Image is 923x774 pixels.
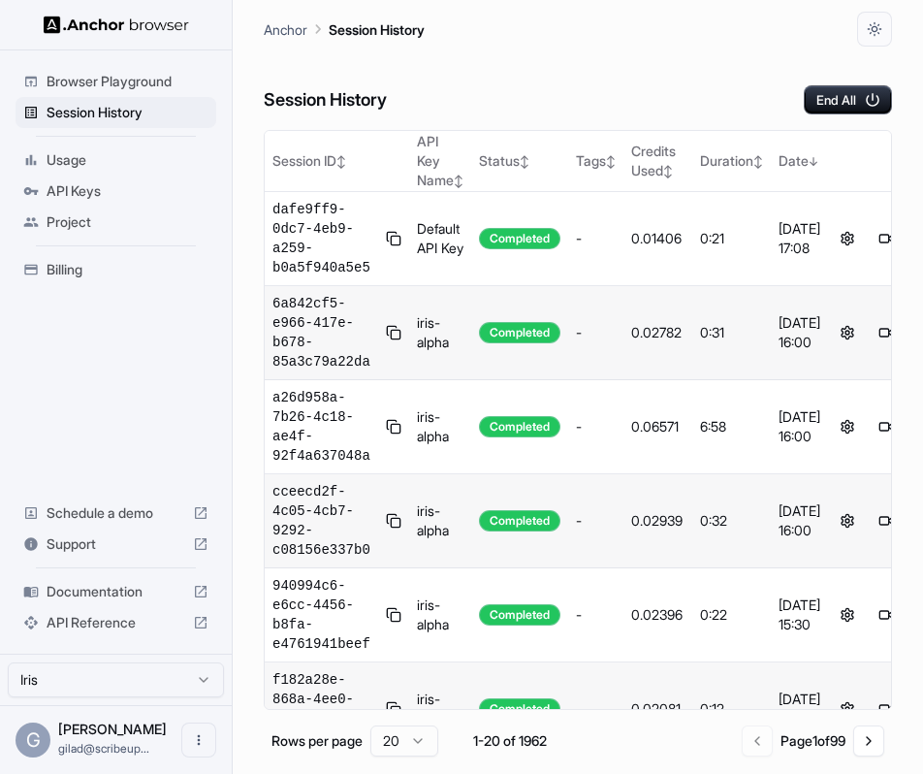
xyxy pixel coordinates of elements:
[576,151,616,171] div: Tags
[47,72,208,91] span: Browser Playground
[631,699,684,719] div: 0.02081
[479,698,560,720] div: Completed
[47,534,185,554] span: Support
[753,154,763,169] span: ↕
[700,417,763,436] div: 6:58
[47,260,208,279] span: Billing
[631,511,684,531] div: 0.02939
[779,219,820,258] div: [DATE] 17:08
[479,510,560,532] div: Completed
[181,723,216,758] button: Open menu
[409,286,471,380] td: iris-alpha
[47,613,185,632] span: API Reference
[272,388,378,466] span: a26d958a-7b26-4c18-ae4f-92f4a637048a
[576,417,616,436] div: -
[47,582,185,601] span: Documentation
[804,85,892,114] button: End All
[479,151,560,171] div: Status
[780,731,845,751] div: Page 1 of 99
[16,254,216,285] div: Billing
[631,417,684,436] div: 0.06571
[16,145,216,176] div: Usage
[606,154,616,169] span: ↕
[631,142,684,180] div: Credits Used
[631,605,684,625] div: 0.02396
[272,670,378,748] span: f182a28e-868a-4ee0-9ff0-70e7cf4b665e
[454,174,463,188] span: ↕
[272,151,401,171] div: Session ID
[700,511,763,531] div: 0:32
[779,501,820,540] div: [DATE] 16:00
[16,576,216,607] div: Documentation
[44,16,189,34] img: Anchor Logo
[576,605,616,625] div: -
[47,503,185,523] span: Schedule a demo
[779,151,820,171] div: Date
[264,19,307,40] p: Anchor
[631,323,684,342] div: 0.02782
[58,741,149,756] span: gilad@scribeup.io
[779,407,820,446] div: [DATE] 16:00
[264,18,425,40] nav: breadcrumb
[700,323,763,342] div: 0:31
[329,19,425,40] p: Session History
[700,229,763,248] div: 0:21
[16,498,216,529] div: Schedule a demo
[576,699,616,719] div: -
[16,97,216,128] div: Session History
[272,482,378,560] span: cceecd2f-4c05-4cb7-9292-c08156e337b0
[479,604,560,626] div: Completed
[779,690,820,728] div: [DATE] 15:00
[700,699,763,719] div: 0:12
[479,228,560,249] div: Completed
[409,474,471,568] td: iris-alpha
[271,731,363,751] p: Rows per page
[461,731,558,751] div: 1-20 of 1962
[272,294,378,371] span: 6a842cf5-e966-417e-b678-85a3c79a22da
[700,151,763,171] div: Duration
[479,416,560,437] div: Completed
[47,212,208,232] span: Project
[336,154,346,169] span: ↕
[700,605,763,625] div: 0:22
[16,723,50,758] div: G
[417,132,463,190] div: API Key Name
[16,66,216,97] div: Browser Playground
[16,529,216,560] div: Support
[809,154,818,169] span: ↓
[479,322,560,343] div: Completed
[16,176,216,207] div: API Keys
[576,323,616,342] div: -
[264,86,387,114] h6: Session History
[631,229,684,248] div: 0.01406
[779,313,820,352] div: [DATE] 16:00
[58,721,167,737] span: Gilad Spitzer
[779,596,820,634] div: [DATE] 15:30
[16,607,216,638] div: API Reference
[47,150,208,170] span: Usage
[520,154,529,169] span: ↕
[272,576,378,654] span: 940994c6-e6cc-4456-b8fa-e4761941beef
[576,511,616,531] div: -
[409,380,471,474] td: iris-alpha
[272,200,378,277] span: dafe9ff9-0dc7-4eb9-a259-b0a5f940a5e5
[47,181,208,201] span: API Keys
[409,662,471,757] td: iris-alpha
[409,568,471,662] td: iris-alpha
[409,192,471,286] td: Default API Key
[576,229,616,248] div: -
[663,164,673,178] span: ↕
[47,103,208,122] span: Session History
[16,207,216,238] div: Project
